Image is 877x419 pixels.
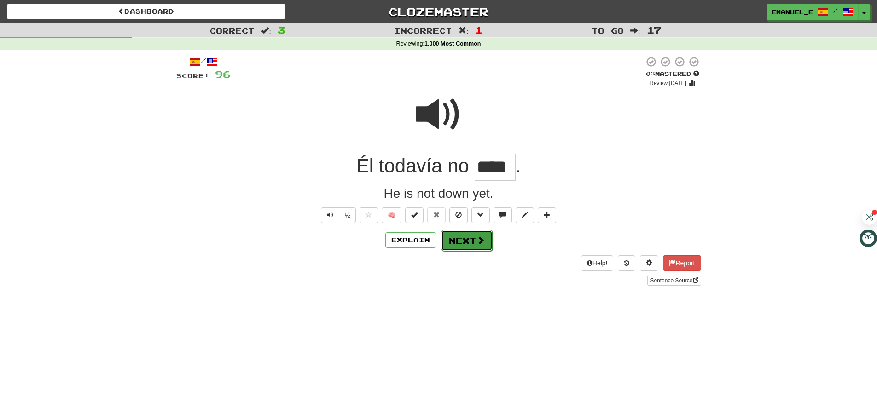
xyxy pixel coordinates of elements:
div: Text-to-speech controls [319,207,356,223]
span: emanuel_e [772,8,813,16]
button: Next [441,230,493,251]
span: Incorrect [394,26,452,35]
span: Correct [209,26,255,35]
span: todavía [379,155,442,177]
span: 1 [475,24,483,35]
span: / [833,7,838,14]
span: : [261,27,271,34]
a: Sentence Source [647,276,701,286]
button: Round history (alt+y) [618,255,635,271]
span: To go [592,26,624,35]
button: Reset to 0% Mastered (alt+r) [427,207,446,223]
strong: 1,000 Most Common [424,40,481,47]
div: He is not down yet. [176,184,701,203]
button: Favorite sentence (alt+f) [360,207,378,223]
button: Add to collection (alt+a) [538,207,556,223]
a: emanuel_e / [767,4,859,20]
button: ½ [339,207,356,223]
small: Review: [DATE] [650,80,686,86]
span: Él [356,155,373,177]
span: 17 [647,24,662,35]
a: Dashboard [7,4,285,19]
button: Help! [581,255,614,271]
span: 3 [278,24,285,35]
button: Report [663,255,701,271]
button: Set this sentence to 100% Mastered (alt+m) [405,207,424,223]
button: Explain [385,232,436,248]
span: 0 % [646,70,655,77]
button: Grammar (alt+g) [471,207,490,223]
button: Play sentence audio (ctl+space) [321,207,339,223]
span: Score: [176,72,209,80]
a: Clozemaster [299,4,578,20]
span: : [459,27,469,34]
button: Ignore sentence (alt+i) [449,207,468,223]
button: Edit sentence (alt+d) [516,207,534,223]
span: 96 [215,69,231,80]
span: no [447,155,469,177]
div: Mastered [644,70,701,78]
div: / [176,56,231,68]
span: : [630,27,640,34]
span: . [516,155,521,177]
button: 🧠 [382,207,401,223]
button: Discuss sentence (alt+u) [494,207,512,223]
